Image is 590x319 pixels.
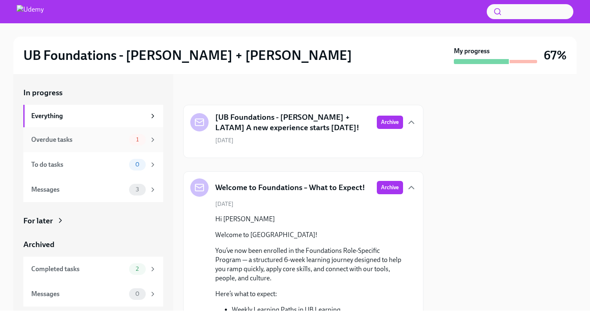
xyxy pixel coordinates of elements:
span: [DATE] [215,136,234,144]
p: You’ve now been enrolled in the Foundations Role-Specific Program — a structured 6-week learning ... [215,246,403,283]
span: [DATE] [215,200,234,208]
a: Overdue tasks1 [23,127,163,152]
a: For later [23,215,163,226]
div: Messages [31,185,126,194]
span: 0 [130,291,144,297]
img: Udemy [17,5,44,18]
span: 1 [131,136,144,143]
h3: 67% [544,48,567,63]
h2: UB Foundations - [PERSON_NAME] + [PERSON_NAME] [23,47,352,64]
div: In progress [183,87,222,98]
button: Archive [377,181,403,194]
a: In progress [23,87,163,98]
a: Archived [23,239,163,250]
a: Messages0 [23,282,163,307]
h5: Welcome to Foundations – What to Expect! [215,182,365,193]
div: To do tasks [31,160,126,169]
a: To do tasks0 [23,152,163,177]
a: Messages3 [23,177,163,202]
strong: My progress [454,47,490,56]
span: 3 [131,186,144,193]
div: Overdue tasks [31,135,126,144]
div: For later [23,215,53,226]
a: Everything [23,105,163,127]
div: Everything [31,111,146,121]
div: Messages [31,289,126,299]
span: Archive [381,183,399,192]
div: Completed tasks [31,265,126,274]
p: Welcome to [GEOGRAPHIC_DATA]! [215,230,403,240]
span: 0 [130,161,144,168]
p: Hi [PERSON_NAME] [215,215,403,224]
span: Archive [381,118,399,126]
button: Archive [377,116,403,129]
p: Here’s what to expect: [215,289,403,299]
a: Completed tasks2 [23,257,163,282]
span: 2 [131,266,144,272]
h5: [UB Foundations - [PERSON_NAME] + LATAM] A new experience starts [DATE]! [215,112,370,133]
